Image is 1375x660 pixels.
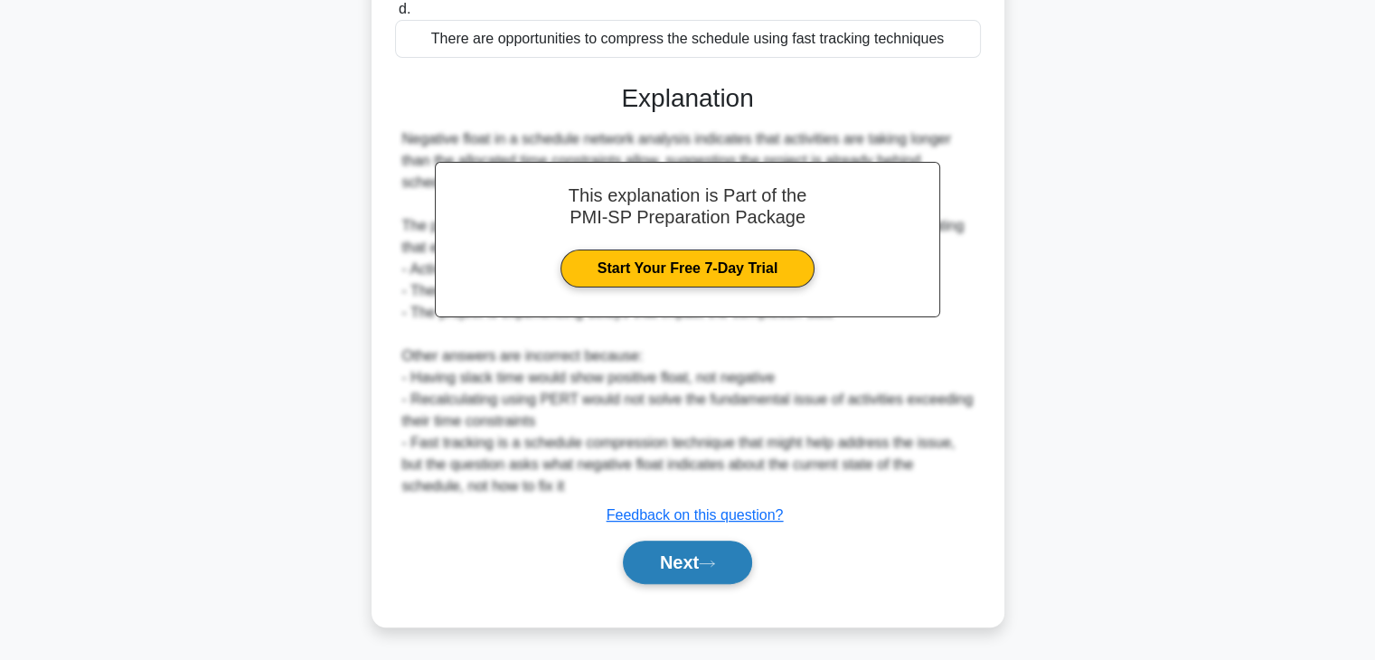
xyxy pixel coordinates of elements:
[623,541,752,584] button: Next
[402,128,974,497] div: Negative float in a schedule network analysis indicates that activities are taking longer than th...
[395,20,981,58] div: There are opportunities to compress the schedule using fast tracking techniques
[560,250,815,288] a: Start Your Free 7-Day Trial
[406,83,970,114] h3: Explanation
[399,1,410,16] span: d.
[607,507,784,523] a: Feedback on this question?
